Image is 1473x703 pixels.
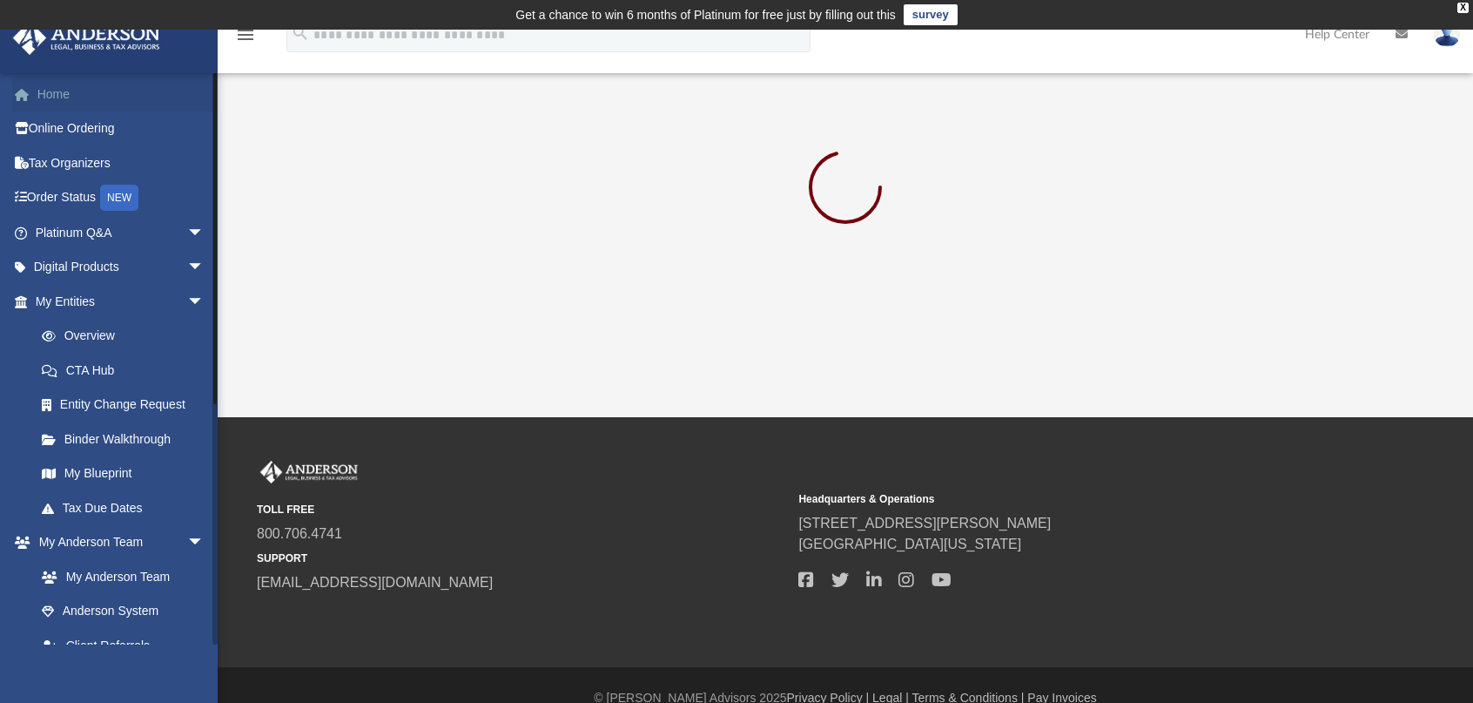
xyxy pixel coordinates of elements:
a: Home [12,77,231,112]
a: My Anderson Team [24,559,213,594]
span: arrow_drop_down [187,215,222,251]
a: Order StatusNEW [12,180,231,216]
img: Anderson Advisors Platinum Portal [8,21,165,55]
a: Tax Organizers [12,145,231,180]
a: survey [904,4,958,25]
a: My Anderson Teamarrow_drop_down [12,525,222,560]
span: arrow_drop_down [187,525,222,561]
img: Anderson Advisors Platinum Portal [257,461,361,483]
a: Binder Walkthrough [24,422,231,456]
small: Headquarters & Operations [798,491,1328,507]
span: arrow_drop_down [187,284,222,320]
a: Anderson System [24,594,222,629]
a: Tax Due Dates [24,490,231,525]
span: arrow_drop_down [187,250,222,286]
a: Digital Productsarrow_drop_down [12,250,231,285]
a: Online Ordering [12,112,231,146]
a: Entity Change Request [24,388,231,422]
a: [EMAIL_ADDRESS][DOMAIN_NAME] [257,575,493,590]
a: Overview [24,319,231,354]
a: 800.706.4741 [257,526,342,541]
a: My Entitiesarrow_drop_down [12,284,231,319]
small: TOLL FREE [257,502,786,517]
a: menu [235,33,256,45]
a: [GEOGRAPHIC_DATA][US_STATE] [798,537,1021,551]
a: Client Referrals [24,628,222,663]
a: [STREET_ADDRESS][PERSON_NAME] [798,516,1051,531]
div: close [1457,3,1469,13]
a: My Blueprint [24,456,222,491]
i: search [291,24,310,43]
div: NEW [100,185,138,211]
img: User Pic [1434,22,1460,47]
a: Platinum Q&Aarrow_drop_down [12,215,231,250]
a: CTA Hub [24,353,231,388]
div: Get a chance to win 6 months of Platinum for free just by filling out this [515,4,896,25]
i: menu [235,24,256,45]
small: SUPPORT [257,551,786,566]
